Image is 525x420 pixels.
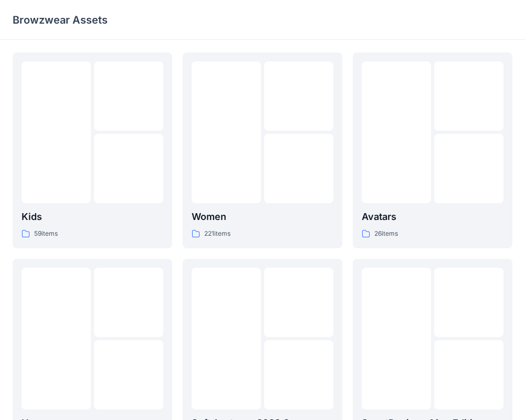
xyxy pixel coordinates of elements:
p: Avatars [362,209,503,224]
p: 221 items [204,228,230,239]
p: Women [192,209,333,224]
p: 59 items [34,228,58,239]
p: Browzwear Assets [13,13,108,27]
p: 26 items [374,228,398,239]
a: Avatars26items [353,52,512,248]
p: Kids [22,209,163,224]
a: Women221items [183,52,342,248]
a: Kids59items [13,52,172,248]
